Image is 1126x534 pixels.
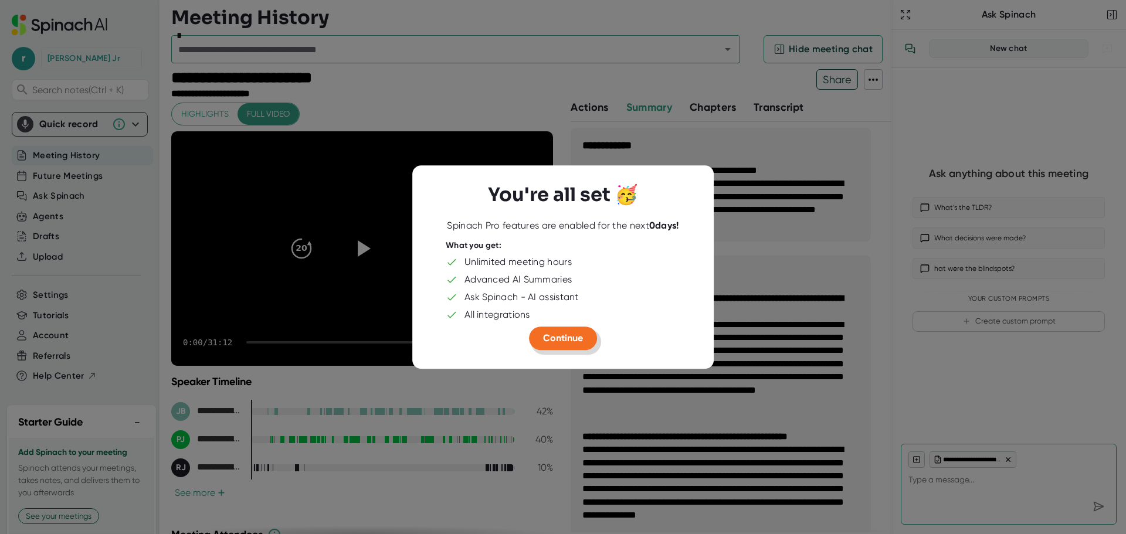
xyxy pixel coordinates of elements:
h3: You're all set 🥳 [488,184,638,206]
div: What you get: [446,240,501,251]
div: Ask Spinach - AI assistant [464,291,579,303]
button: Continue [529,326,597,350]
div: Spinach Pro features are enabled for the next [447,220,679,232]
span: Continue [543,332,583,343]
div: Unlimited meeting hours [464,256,572,268]
b: 0 days! [649,220,679,231]
div: Advanced AI Summaries [464,274,572,285]
div: All integrations [464,309,530,321]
